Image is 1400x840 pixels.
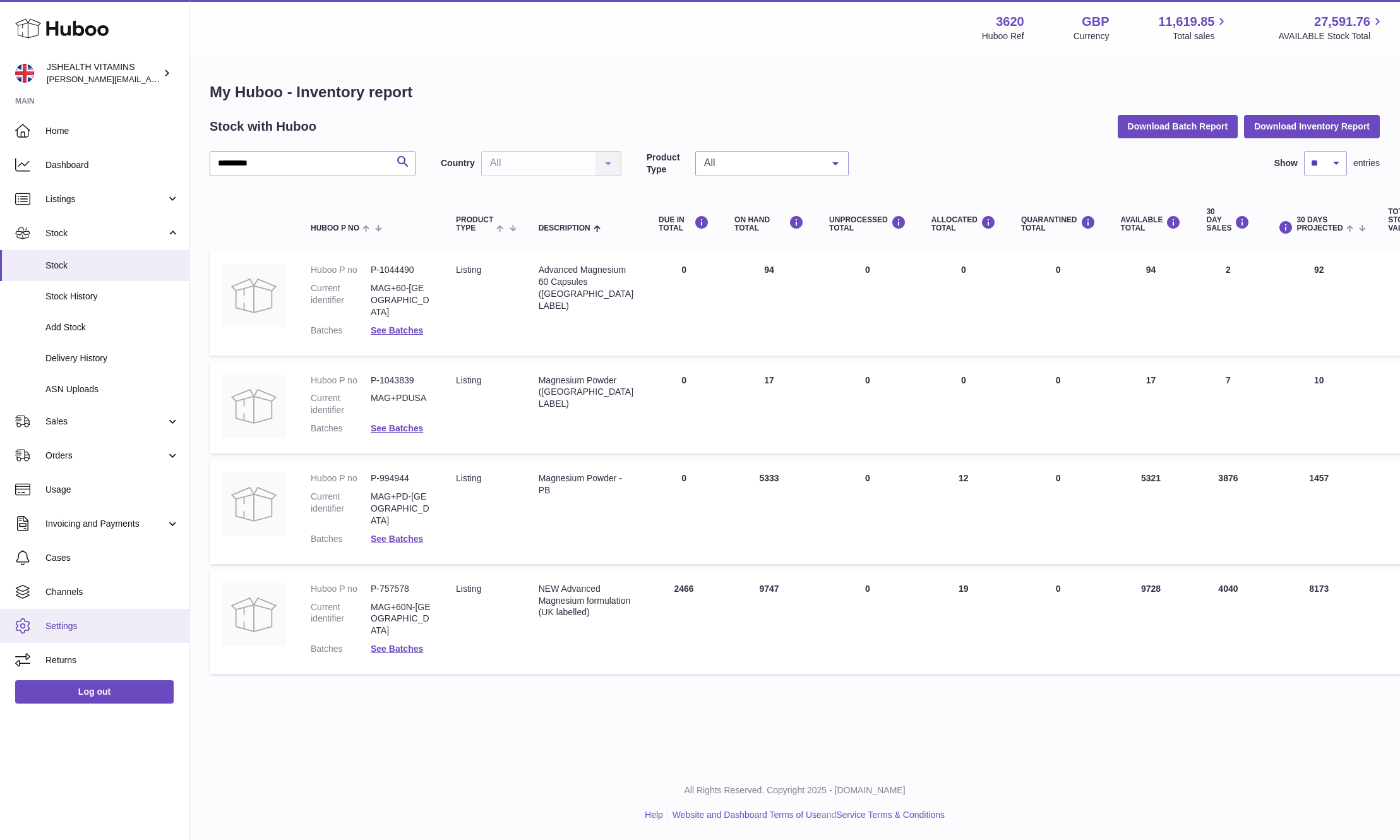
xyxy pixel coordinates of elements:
[1278,30,1385,42] span: AVAILABLE Stock Total
[371,264,431,276] dd: P-1044490
[222,472,285,536] img: product image
[1194,460,1262,563] td: 3876
[45,484,179,496] span: Usage
[1278,13,1385,42] a: 27,591.76 AVAILABLE Stock Total
[919,251,1008,355] td: 0
[15,680,174,703] a: Log out
[1194,251,1262,355] td: 2
[817,460,919,563] td: 0
[919,460,1008,563] td: 12
[1262,251,1375,355] td: 92
[45,227,166,239] span: Stock
[1262,460,1375,563] td: 1457
[311,423,371,435] dt: Batches
[996,13,1024,30] strong: 3620
[1274,157,1298,169] label: Show
[1173,30,1229,42] span: Total sales
[311,325,371,337] dt: Batches
[646,251,722,355] td: 0
[1056,265,1061,275] span: 0
[371,644,423,654] a: See Batches
[45,383,179,395] span: ASN Uploads
[836,810,945,820] a: Service Terms & Conditions
[311,392,371,416] dt: Current identifier
[668,809,945,821] li: and
[371,491,431,527] dd: MAG+PD-[GEOGRAPHIC_DATA]
[1108,570,1194,674] td: 9728
[734,215,804,232] div: ON HAND Total
[673,810,822,820] a: Website and Dashboard Terms of Use
[311,375,371,387] dt: Huboo P no
[1056,473,1061,483] span: 0
[47,61,160,85] div: JSHEALTH VITAMINS
[371,472,431,484] dd: P-994944
[456,265,481,275] span: listing
[45,352,179,364] span: Delivery History
[539,224,590,232] span: Description
[311,583,371,595] dt: Huboo P no
[47,74,253,84] span: [PERSON_NAME][EMAIL_ADDRESS][DOMAIN_NAME]
[646,570,722,674] td: 2466
[722,251,817,355] td: 94
[1262,362,1375,454] td: 10
[1314,13,1370,30] span: 27,591.76
[919,570,1008,674] td: 19
[817,362,919,454] td: 0
[1158,13,1229,42] a: 11,619.85 Total sales
[311,643,371,655] dt: Batches
[311,282,371,318] dt: Current identifier
[701,157,823,169] span: All
[1158,13,1214,30] span: 11,619.85
[222,583,285,646] img: product image
[222,375,285,438] img: product image
[45,518,166,530] span: Invoicing and Payments
[45,552,179,564] span: Cases
[456,584,481,594] span: listing
[1056,584,1061,594] span: 0
[45,620,179,632] span: Settings
[456,216,493,232] span: Product Type
[222,264,285,327] img: product image
[1296,216,1343,232] span: 30 DAYS PROJECTED
[722,570,817,674] td: 9747
[817,251,919,355] td: 0
[15,64,34,83] img: francesca@jshealthvitamins.com
[539,472,633,496] div: Magnesium Powder - PB
[45,321,179,333] span: Add Stock
[1056,375,1061,385] span: 0
[441,157,475,169] label: Country
[371,601,431,637] dd: MAG+60N-[GEOGRAPHIC_DATA]
[45,586,179,598] span: Channels
[919,362,1008,454] td: 0
[647,152,689,176] label: Product Type
[1353,157,1380,169] span: entries
[371,325,423,335] a: See Batches
[539,583,633,619] div: NEW Advanced Magnesium formulation (UK labelled)
[1206,208,1250,233] div: 30 DAY SALES
[1074,30,1110,42] div: Currency
[311,601,371,637] dt: Current identifier
[1021,215,1096,232] div: QUARANTINED Total
[371,375,431,387] dd: P-1043839
[311,224,359,232] span: Huboo P no
[646,362,722,454] td: 0
[1082,13,1109,30] strong: GBP
[371,583,431,595] dd: P-757578
[45,416,166,428] span: Sales
[45,450,166,462] span: Orders
[371,282,431,318] dd: MAG+60-[GEOGRAPHIC_DATA]
[1244,115,1380,138] button: Download Inventory Report
[456,375,481,385] span: listing
[311,533,371,545] dt: Batches
[1118,115,1238,138] button: Download Batch Report
[45,260,179,272] span: Stock
[1108,460,1194,563] td: 5321
[371,534,423,544] a: See Batches
[371,392,431,416] dd: MAG+PDUSA
[931,215,996,232] div: ALLOCATED Total
[456,473,481,483] span: listing
[982,30,1024,42] div: Huboo Ref
[539,375,633,411] div: Magnesium Powder ([GEOGRAPHIC_DATA] LABEL)
[1108,251,1194,355] td: 94
[645,810,663,820] a: Help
